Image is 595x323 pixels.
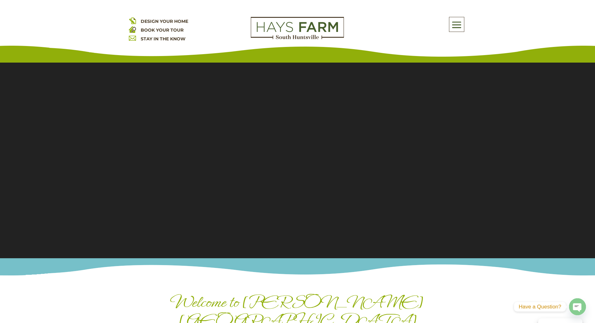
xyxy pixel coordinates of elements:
a: hays farm homes huntsville development [251,35,344,41]
img: Logo [251,17,344,39]
a: BOOK YOUR TOUR [141,27,184,33]
a: STAY IN THE KNOW [141,36,185,42]
img: book your home tour [129,26,136,33]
